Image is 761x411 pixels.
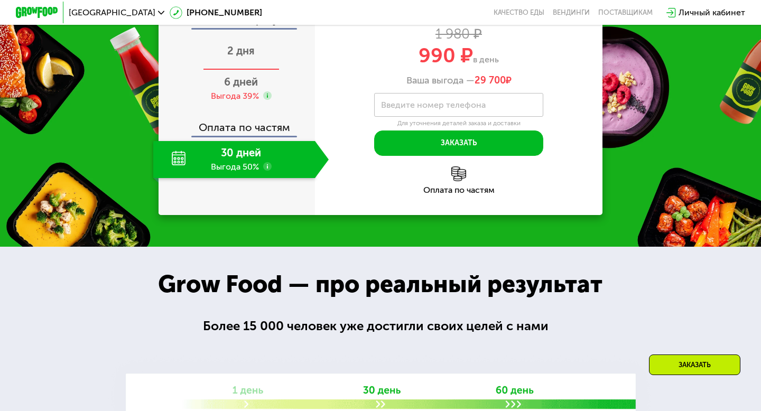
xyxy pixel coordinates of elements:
[451,166,466,181] img: l6xcnZfty9opOoJh.png
[315,29,602,40] div: 1 980 ₽
[419,43,473,68] span: 990 ₽
[553,8,590,17] a: Вендинги
[69,8,155,17] span: [GEOGRAPHIC_DATA]
[679,6,745,19] div: Личный кабинет
[475,75,512,87] span: ₽
[211,90,259,102] div: Выгода 39%
[374,119,543,128] div: Для уточнения деталей заказа и доставки
[170,6,262,19] a: [PHONE_NUMBER]
[160,111,315,136] div: Оплата по частям
[224,76,258,88] span: 6 дней
[315,186,602,194] div: Оплата по частям
[494,8,544,17] a: Качество еды
[227,44,255,57] span: 2 дня
[473,54,499,64] span: в день
[160,14,315,28] div: Оплата сразу
[374,130,543,156] button: Заказать
[598,8,653,17] div: поставщикам
[203,316,558,335] div: Более 15 000 человек уже достигли своих целей с нами
[475,74,506,86] span: 29 700
[649,354,740,375] div: Заказать
[315,75,602,87] div: Ваша выгода —
[381,102,486,108] label: Введите номер телефона
[141,266,620,302] div: Grow Food — про реальный результат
